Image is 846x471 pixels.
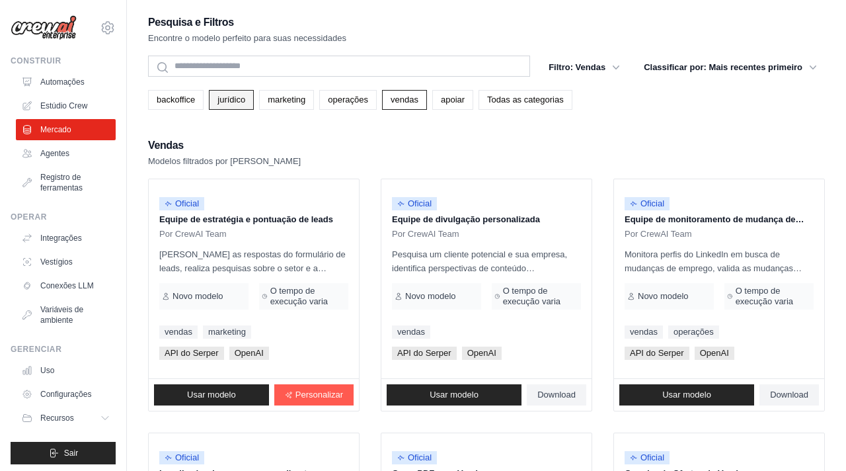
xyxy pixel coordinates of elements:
font: Todas as categorias [487,95,564,105]
a: Todas as categorias [479,90,572,110]
font: Monitora perfis do LinkedIn em busca de mudanças de emprego, valida as mudanças detectadas e anal... [625,249,813,357]
font: [PERSON_NAME] as respostas do formulário de leads, realiza pesquisas sobre o setor e a empresa do... [159,249,346,371]
font: Por CrewAI Team [159,229,227,239]
a: Usar modelo [619,384,754,406]
a: Download [527,384,586,406]
a: vendas [392,325,430,339]
font: apoiar [441,95,465,105]
font: Pesquisa e Filtros [148,17,234,28]
font: vendas [165,327,192,337]
font: operações [328,95,368,105]
font: O tempo de execução varia [270,286,328,306]
a: Conexões LLM [16,275,116,296]
font: Mercado [40,125,71,134]
a: Personalizar [274,384,354,406]
a: operações [668,325,719,339]
font: Vendas [148,140,184,151]
a: Agentes [16,143,116,164]
font: Recursos [40,413,74,423]
font: Equipe de estratégia e pontuação de leads [159,214,333,224]
a: Download [759,384,819,406]
font: vendas [391,95,418,105]
a: Automações [16,71,116,93]
font: O tempo de execução varia [736,286,793,306]
font: Conexões LLM [40,281,94,290]
font: backoffice [157,95,195,105]
font: Registro de ferramentas [40,173,83,193]
a: Uso [16,360,116,381]
font: OpenAI [235,348,264,358]
font: Filtro: Vendas [549,62,605,72]
font: OpenAI [467,348,496,358]
font: Vestígios [40,257,73,267]
font: Integrações [40,234,82,243]
font: OpenAI [700,348,729,358]
font: Personalizar [295,390,343,400]
a: jurídico [209,90,254,110]
font: Novo modelo [405,291,456,301]
button: Recursos [16,407,116,429]
font: Encontre o modelo perfeito para suas necessidades [148,33,346,43]
font: marketing [208,327,246,337]
font: Uso [40,366,54,375]
font: Oficial [640,452,664,462]
font: Novo modelo [173,291,223,301]
button: Filtro: Vendas [541,56,628,79]
font: Equipe de divulgação personalizada [392,214,540,224]
font: Agentes [40,149,69,158]
font: Variáveis ​​de ambiente [40,305,83,325]
a: Estúdio Crew [16,95,116,116]
font: operações [673,327,714,337]
a: apoiar [432,90,473,110]
font: Usar modelo [430,390,479,400]
font: Por CrewAI Team [392,229,459,239]
a: marketing [259,90,314,110]
a: Variáveis ​​de ambiente [16,299,116,331]
font: Oficial [175,198,199,208]
a: vendas [382,90,427,110]
img: Logotipo [11,15,77,40]
a: Registro de ferramentas [16,167,116,198]
font: Oficial [408,452,432,462]
font: Configurações [40,390,91,399]
font: vendas [397,327,425,337]
a: Vestígios [16,251,116,273]
font: Download [770,390,808,400]
a: Usar modelo [387,384,521,406]
font: Usar modelo [187,390,236,400]
font: Modelos filtrados por [PERSON_NAME] [148,156,301,166]
a: Usar modelo [154,384,269,406]
a: marketing [203,325,251,339]
button: Classificar por: Mais recentes primeiro [636,56,825,79]
font: Por CrewAI Team [625,229,692,239]
a: Integrações [16,228,116,249]
font: marketing [268,95,305,105]
font: Estúdio Crew [40,101,87,110]
font: Sair [64,449,78,458]
font: Gerenciar [11,345,61,354]
font: Classificar por: Mais recentes primeiro [644,62,802,72]
font: Usar modelo [662,390,711,400]
a: backoffice [148,90,204,110]
font: O tempo de execução varia [503,286,560,306]
font: Oficial [640,198,664,208]
font: Equipe de monitoramento de mudança de emprego [625,214,804,237]
font: vendas [630,327,658,337]
a: vendas [625,325,663,339]
font: Construir [11,56,61,65]
button: Sair [11,442,116,464]
font: API do Serper [165,348,219,358]
font: Oficial [408,198,432,208]
a: Configurações [16,384,116,405]
font: API do Serper [397,348,451,358]
font: Oficial [175,452,199,462]
a: vendas [159,325,198,339]
font: Operar [11,212,47,222]
font: Pesquisa um cliente potencial e sua empresa, identifica perspectivas de conteúdo personalizado e ... [392,249,580,371]
font: API do Serper [630,348,684,358]
font: Novo modelo [638,291,689,301]
a: operações [319,90,377,110]
font: Automações [40,77,85,87]
font: Download [537,390,576,400]
a: Mercado [16,119,116,140]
